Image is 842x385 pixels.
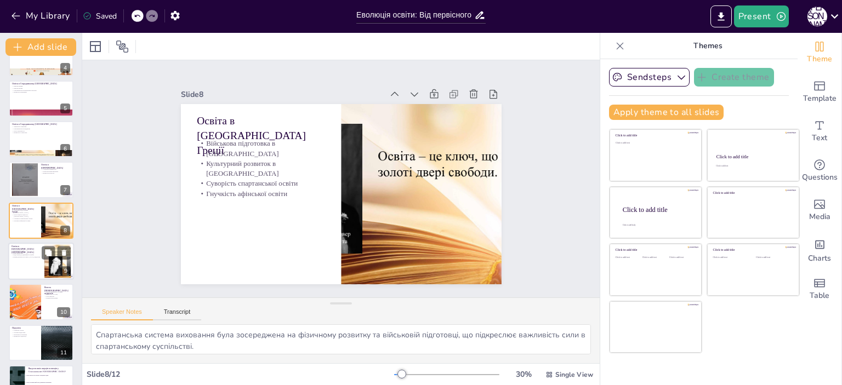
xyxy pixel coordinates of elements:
[12,85,70,87] p: Школи жерців
[116,40,129,53] span: Position
[44,297,70,299] p: Педагогічна думка
[5,38,76,56] button: Add slide
[713,256,748,259] div: Click to add text
[798,112,841,151] div: Add text boxes
[809,211,830,223] span: Media
[12,329,38,331] p: Розвиток освіти
[41,169,70,171] p: Соціальна нерівність
[61,267,71,277] div: 9
[716,154,789,159] div: Click to add title
[58,246,71,259] button: Delete Slide
[808,252,831,265] span: Charts
[9,39,73,76] div: 4
[9,121,73,157] div: 6
[802,171,838,183] span: Questions
[629,33,787,59] p: Themes
[213,102,322,185] p: Гнучкість афінської освіти
[12,123,70,126] p: Освіта в Стародавньому [GEOGRAPHIC_DATA]
[87,38,104,55] div: Layout
[41,173,70,175] p: Вплив на культуру
[12,204,38,214] p: Освіта в [GEOGRAPHIC_DATA] Греції
[60,63,70,73] div: 4
[555,370,593,379] span: Single View
[616,248,694,252] div: Click to add title
[12,245,41,254] p: Освіта в [GEOGRAPHIC_DATA] [GEOGRAPHIC_DATA]
[41,166,70,169] p: Кастові школи
[12,130,70,132] p: Культ писемності
[44,293,70,295] p: [PERSON_NAME]
[236,61,352,153] p: Військова підготовка в [GEOGRAPHIC_DATA]
[716,165,789,167] div: Click to add text
[12,326,38,330] p: Підсумок
[12,217,38,220] p: Суворість спартанської освіти
[9,203,73,239] div: 8
[9,81,73,117] div: 5
[798,151,841,191] div: Get real-time input from your audience
[807,5,827,27] button: А [PERSON_NAME]
[44,291,70,293] p: Внесок [PERSON_NAME]
[27,375,73,376] span: Вони навчали хлопчиків з жрецьких родин.
[713,248,792,252] div: Click to add title
[12,250,41,252] p: Виховання в сім'ї
[28,367,70,373] p: Яка роль шкіл жерців та писців у Стародавньому [GEOGRAPHIC_DATA]?
[12,89,70,91] p: Різноманітність навчальних програм
[12,334,38,336] p: Важливість навчання
[44,295,70,297] p: Роль вчителя
[60,104,70,113] div: 5
[27,382,73,383] span: Вони готували майбутніх державних чиновників.
[83,11,117,21] div: Saved
[12,87,70,89] p: Школи писців
[224,78,340,169] p: Культурний розвиток в [GEOGRAPHIC_DATA]
[798,230,841,269] div: Add charts and graphs
[798,72,841,112] div: Add ready made slides
[734,5,789,27] button: Present
[12,91,70,93] p: Вплив на управління
[12,335,38,337] p: Вплив на сучасність
[616,142,694,145] div: Click to add text
[623,205,693,213] div: Click to add title
[12,126,70,128] p: Тривалість навчання
[153,308,202,320] button: Transcript
[810,290,829,302] span: Table
[41,170,70,173] p: Різні програми навчання
[8,7,75,25] button: My Library
[236,41,366,153] p: Освіта в [GEOGRAPHIC_DATA] Греції
[713,191,792,195] div: Click to add title
[12,214,38,217] p: Культурний розвиток в [GEOGRAPHIC_DATA]
[623,223,692,226] div: Click to add body
[42,246,55,259] button: Duplicate Slide
[803,93,837,105] span: Template
[41,164,70,170] p: Освіта в [GEOGRAPHIC_DATA]
[9,162,73,198] div: 7
[616,256,640,259] div: Click to add text
[616,134,694,137] div: Click to add title
[807,53,832,65] span: Theme
[12,209,38,213] p: Військова підготовка в [GEOGRAPHIC_DATA]
[12,256,41,258] p: Вплив [DEMOGRAPHIC_DATA] педагогів
[12,132,70,134] p: Вплив на суспільство
[812,132,827,144] span: Text
[60,185,70,195] div: 7
[356,7,474,23] input: Insert title
[609,68,690,87] button: Sendsteps
[258,12,428,139] div: Slide 8
[12,331,38,334] p: Основи педагогіки
[12,220,38,222] p: Гнучкість афінської освіти
[87,369,394,380] div: Slide 8 / 12
[807,7,827,26] div: А [PERSON_NAME]
[798,191,841,230] div: Add images, graphics, shapes or video
[12,252,41,254] p: Різні типи шкіл
[609,105,724,120] button: Apply theme to all slides
[219,94,328,177] p: Суворість спартанської освіти
[798,269,841,309] div: Add a table
[12,82,70,85] p: Освіта в Стародавньому [GEOGRAPHIC_DATA]
[710,5,732,27] button: Export to PowerPoint
[91,308,153,320] button: Speaker Notes
[60,144,70,154] div: 6
[91,324,591,354] textarea: Спартанська система виховання була зосереджена на фізичному розвитку та військовій підготовці, що...
[60,226,70,235] div: 8
[510,369,537,380] div: 30 %
[12,128,70,130] p: Різноманітність предметів
[9,284,73,320] div: 10
[669,256,694,259] div: Click to add text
